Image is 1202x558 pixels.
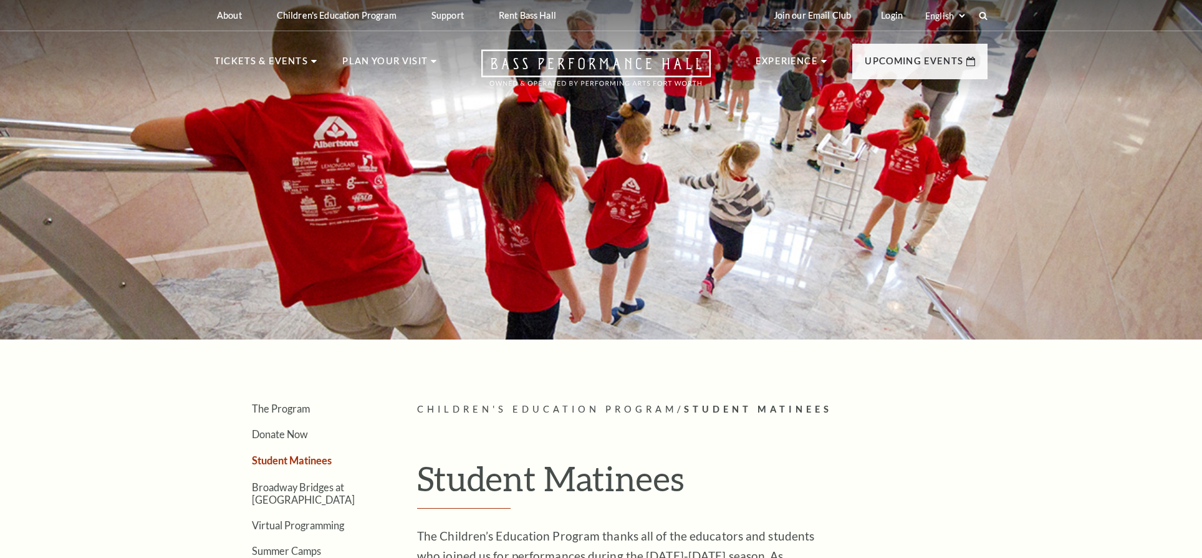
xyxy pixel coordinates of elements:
p: Plan Your Visit [342,54,428,76]
p: Upcoming Events [865,54,963,76]
select: Select: [923,10,967,22]
p: / [417,402,988,418]
p: Support [431,10,464,21]
span: Student Matinees [684,404,832,414]
p: Tickets & Events [214,54,308,76]
a: The Program [252,403,310,414]
a: Donate Now [252,428,308,440]
p: About [217,10,242,21]
a: Broadway Bridges at [GEOGRAPHIC_DATA] [252,481,355,505]
span: Children's Education Program [417,404,677,414]
a: Summer Camps [252,545,321,557]
p: Children's Education Program [277,10,397,21]
a: Virtual Programming [252,519,344,531]
a: Student Matinees [252,454,332,466]
p: Rent Bass Hall [499,10,556,21]
p: Experience [756,54,818,76]
h1: Student Matinees [417,458,988,509]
